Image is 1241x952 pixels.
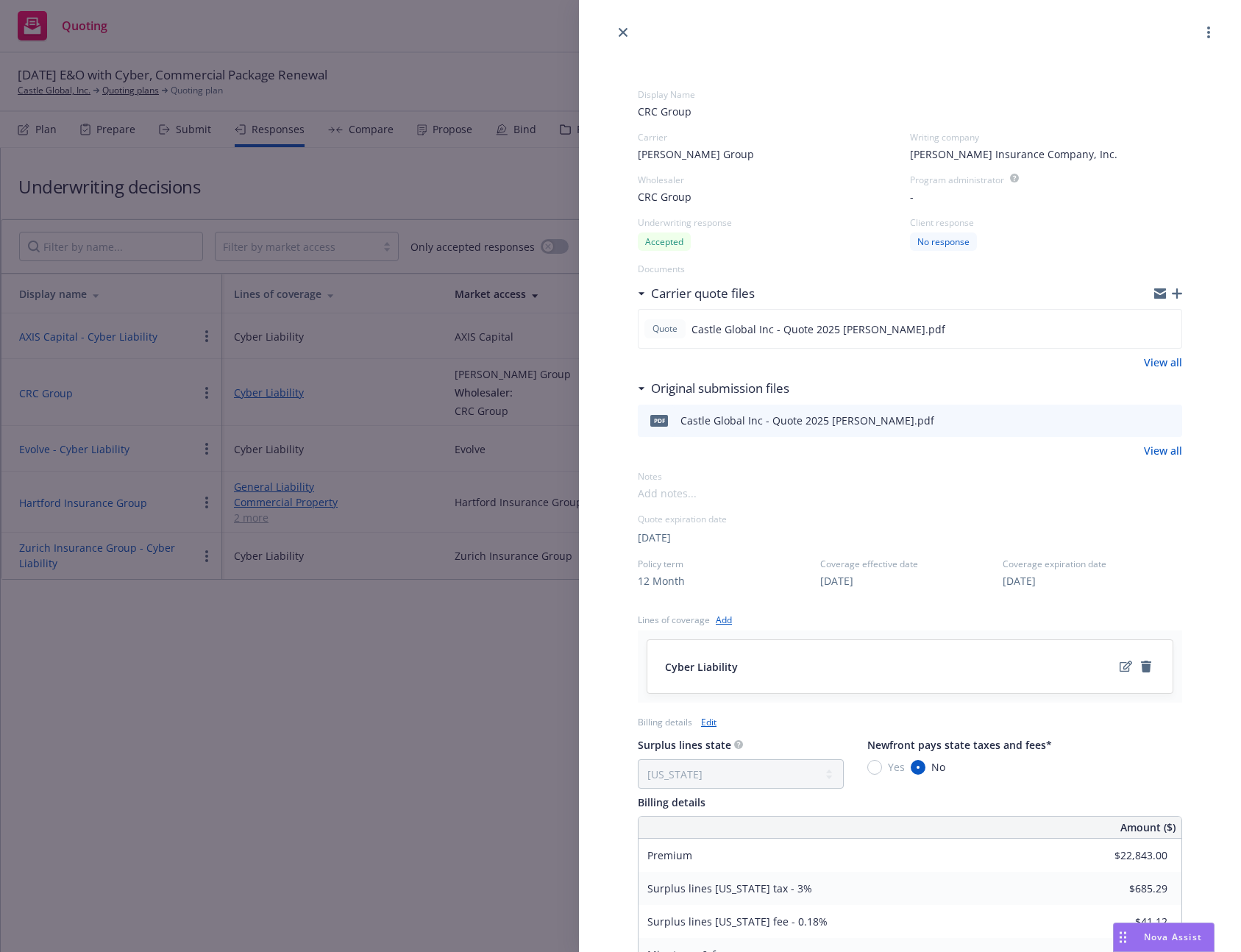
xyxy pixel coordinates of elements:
[638,716,692,728] div: Billing details
[1113,923,1215,952] button: Nova Assist
[1144,443,1182,458] a: View all
[910,131,1182,143] div: Writing company
[1117,658,1134,675] a: edit
[701,714,716,730] a: Edit
[1120,820,1176,835] span: Amount ($)
[638,530,671,545] button: [DATE]
[638,104,1182,119] span: CRC Group
[638,174,910,186] div: Wholesaler
[1003,573,1036,589] button: [DATE]
[910,146,1117,162] span: [PERSON_NAME] Insurance Company, Inc.
[647,914,828,928] span: Surplus lines [US_STATE] fee - 0.18%
[911,760,925,775] input: No
[650,415,668,426] span: pdf
[1144,931,1202,943] span: Nova Assist
[867,760,882,775] input: Yes
[614,24,632,41] a: close
[638,284,755,303] div: Carrier quote files
[691,322,945,337] span: Castle Global Inc - Quote 2025 [PERSON_NAME].pdf
[910,216,1182,229] div: Client response
[638,146,754,162] span: [PERSON_NAME] Group
[638,558,817,570] span: Policy term
[647,881,812,895] span: Surplus lines [US_STATE] tax - 3%
[638,131,910,143] div: Carrier
[1162,320,1176,338] button: preview file
[638,232,691,251] div: Accepted
[716,612,732,628] a: Add
[665,659,738,675] span: Cyber Liability
[1139,320,1151,338] button: download file
[680,413,934,428] div: Castle Global Inc - Quote 2025 [PERSON_NAME].pdf
[638,738,731,752] span: Surplus lines state
[651,284,755,303] h3: Carrier quote files
[638,263,1182,275] div: Documents
[638,189,691,205] span: CRC Group
[1081,911,1176,933] input: 0.00
[910,189,914,205] span: -
[638,216,910,229] div: Underwriting response
[1144,355,1182,370] a: View all
[1114,923,1132,951] div: Drag to move
[820,558,1000,570] span: Coverage effective date
[1003,558,1182,570] span: Coverage expiration date
[910,232,977,251] div: No response
[638,614,710,626] div: Lines of coverage
[820,573,853,589] button: [DATE]
[638,795,1182,810] div: Billing details
[638,88,1182,101] div: Display Name
[931,759,945,775] span: No
[651,379,789,398] h3: Original submission files
[888,759,905,775] span: Yes
[1139,412,1151,430] button: download file
[1163,412,1176,430] button: preview file
[638,379,789,398] div: Original submission files
[910,174,1004,186] div: Program administrator
[638,573,685,589] button: 12 Month
[1137,658,1155,675] a: remove
[1081,845,1176,867] input: 0.00
[650,322,680,335] span: Quote
[647,848,692,862] span: Premium
[1081,878,1176,900] input: 0.00
[638,513,1182,525] div: Quote expiration date
[638,470,1182,483] div: Notes
[867,738,1052,752] span: Newfront pays state taxes and fees*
